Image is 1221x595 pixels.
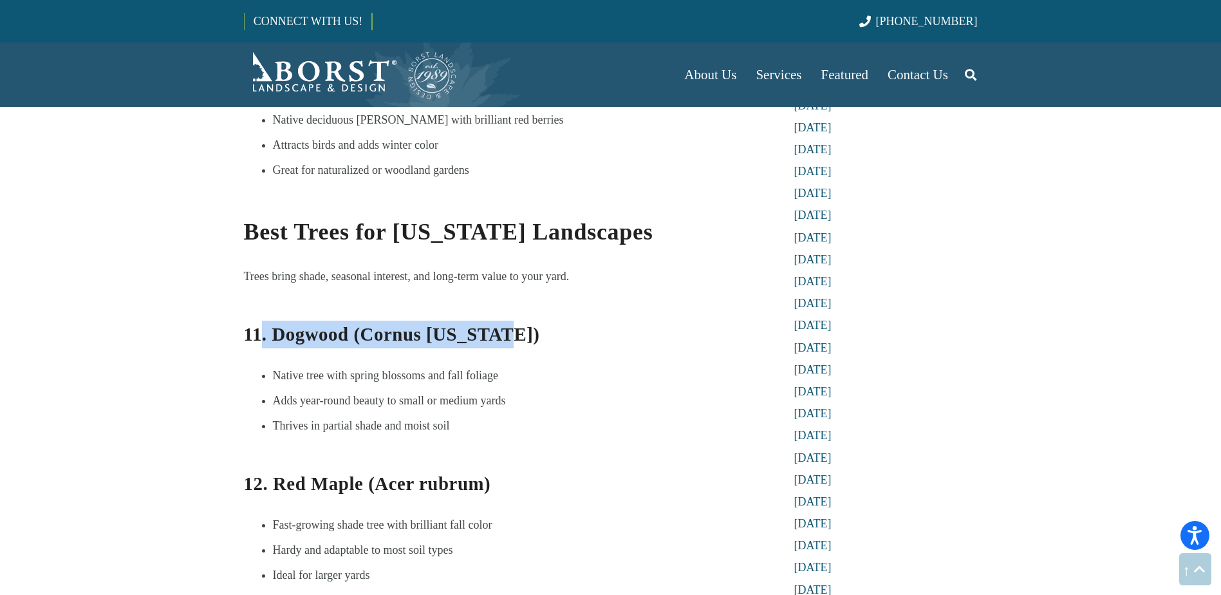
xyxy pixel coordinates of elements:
a: [DATE] [794,385,832,398]
span: Hardy and adaptable to most soil types [273,543,453,556]
a: [DATE] [794,363,832,376]
a: Featured [812,42,878,107]
b: Best Trees for [US_STATE] Landscapes [244,219,653,245]
span: [PHONE_NUMBER] [876,15,978,28]
a: [DATE] [794,495,832,508]
a: [DATE] [794,275,832,288]
a: About Us [675,42,746,107]
a: Services [746,42,811,107]
a: [DATE] [794,297,832,310]
span: Fast-growing shade tree with brilliant fall color [273,518,492,531]
a: [DATE] [794,429,832,442]
a: CONNECT WITH US! [245,6,371,37]
span: About Us [684,67,736,82]
a: [DATE] [794,341,832,354]
span: Featured [821,67,868,82]
a: [DATE] [794,187,832,200]
a: [DATE] [794,319,832,332]
b: 12. Red Maple (Acer rubrum) [244,473,491,494]
span: Great for naturalized or woodland gardens [273,164,469,176]
a: [DATE] [794,121,832,134]
span: Native tree with spring blossoms and fall foliage [273,369,498,382]
a: Search [958,59,983,91]
a: [DATE] [794,165,832,178]
span: Attracts birds and adds winter color [273,138,438,151]
a: [DATE] [794,539,832,552]
span: Contact Us [888,67,948,82]
a: Borst-Logo [244,49,458,100]
span: Ideal for larger yards [273,569,370,581]
span: Trees bring shade, seasonal interest, and long-term value to your yard. [244,270,570,283]
a: [DATE] [794,473,832,486]
a: [PHONE_NUMBER] [859,15,977,28]
span: Native deciduous [PERSON_NAME] with brilliant red berries [273,113,564,126]
span: Adds year-round beauty to small or medium yards [273,394,506,407]
span: Services [756,67,801,82]
a: [DATE] [794,231,832,244]
span: Thrives in partial shade and moist soil [273,419,450,432]
a: Back to top [1179,553,1211,585]
a: [DATE] [794,451,832,464]
a: [DATE] [794,143,832,156]
a: [DATE] [794,561,832,574]
a: [DATE] [794,253,832,266]
a: [DATE] [794,209,832,222]
b: 11. Dogwood (Cornus [US_STATE]) [244,324,540,345]
a: [DATE] [794,407,832,420]
a: [DATE] [794,99,832,112]
a: Contact Us [878,42,958,107]
a: [DATE] [794,517,832,530]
